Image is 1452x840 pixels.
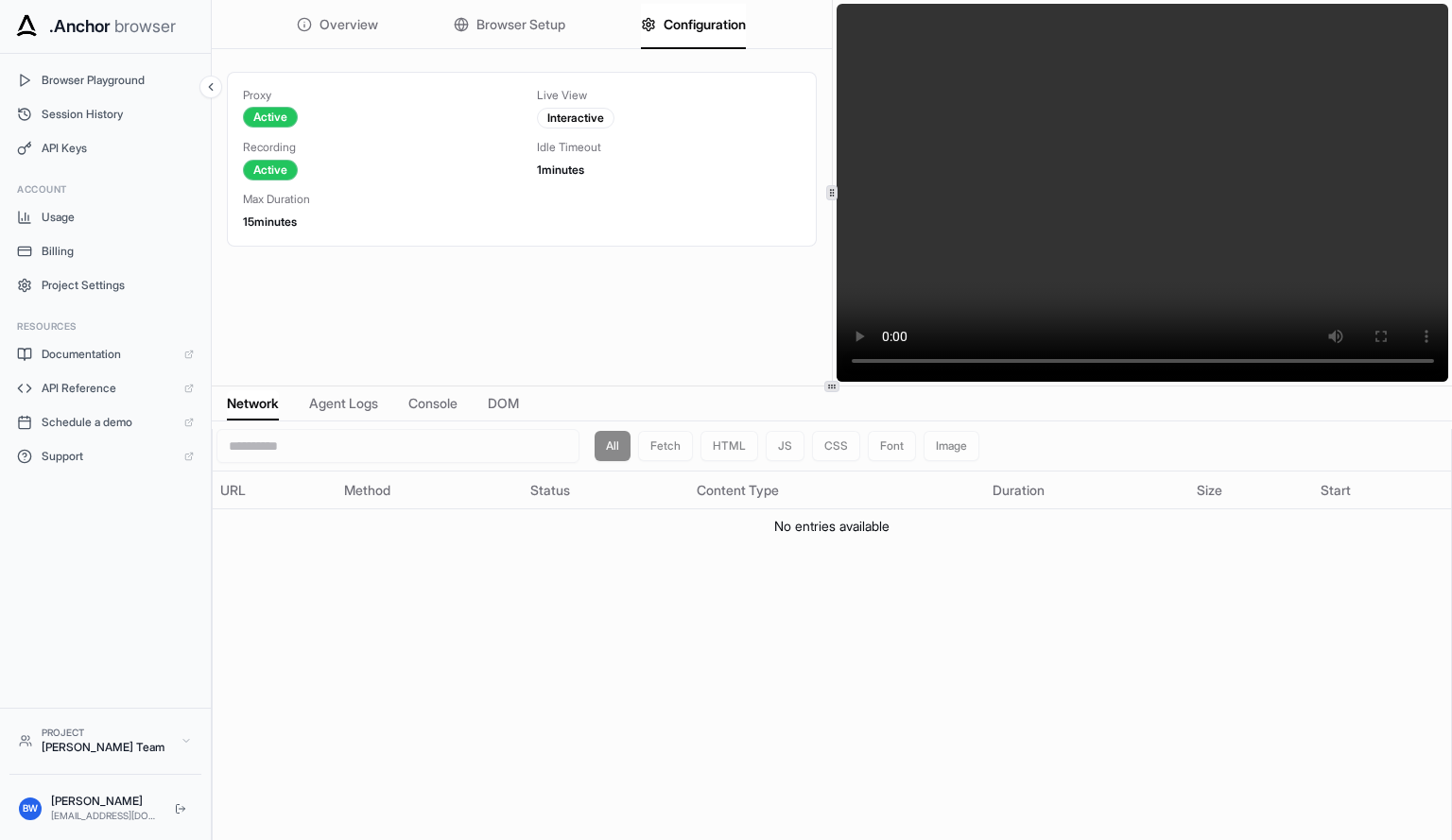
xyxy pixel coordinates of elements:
span: Network [227,394,279,413]
span: browser [114,13,176,40]
div: Idle Timeout [537,140,801,155]
span: API Keys [42,141,194,156]
div: [PERSON_NAME] [51,794,160,809]
button: API Keys [8,133,203,163]
button: Usage [8,202,203,232]
span: Agent Logs [309,394,378,413]
div: Status [530,481,682,500]
button: Project[PERSON_NAME] Team [9,718,201,763]
button: Project Settings [8,270,203,300]
a: API Reference [8,373,203,403]
div: Start [1321,481,1443,500]
h3: Account [17,182,194,197]
span: Support [42,449,175,464]
button: Session History [8,99,203,129]
div: Size [1197,481,1305,500]
span: 15 minutes [243,214,297,229]
span: Browser Setup [476,15,565,34]
div: Max Duration [243,192,507,207]
button: Logout [169,797,192,820]
div: Recording [243,140,507,155]
div: Duration [993,481,1182,500]
span: Console [408,394,458,413]
span: Overview [320,15,378,34]
span: Browser Playground [42,73,194,88]
span: Billing [42,244,194,259]
td: No entries available [213,509,1451,544]
div: Active [243,160,298,180]
button: Collapse sidebar [199,76,222,98]
div: [EMAIL_ADDRESS][DOMAIN_NAME] [51,809,160,823]
span: 1 minutes [537,163,584,177]
span: .Anchor [49,13,111,40]
div: Active [243,107,298,128]
div: Content Type [697,481,977,500]
img: Anchor Icon [11,11,42,42]
span: Configuration [664,15,746,34]
button: Browser Playground [8,65,203,95]
a: Schedule a demo [8,407,203,437]
a: Support [8,441,203,471]
span: Usage [42,210,194,225]
div: Method [344,481,516,500]
span: BW [23,801,38,815]
span: Session History [42,107,194,122]
div: Interactive [537,108,614,129]
div: [PERSON_NAME] Team [42,740,171,755]
div: Live View [537,88,801,103]
span: Schedule a demo [42,415,175,430]
div: Project [42,726,171,740]
span: DOM [488,394,519,413]
div: Proxy [243,88,507,103]
span: Documentation [42,347,175,362]
div: URL [220,481,329,500]
a: Documentation [8,339,203,369]
span: API Reference [42,381,175,396]
h3: Resources [17,319,194,334]
button: Billing [8,236,203,266]
span: Project Settings [42,278,194,293]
